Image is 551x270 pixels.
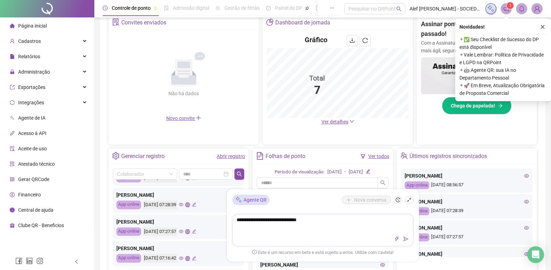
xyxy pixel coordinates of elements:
[459,66,547,82] span: ⚬ 🤖 Agente QR: sua IA no Departamento Pessoal
[10,100,15,105] span: sync
[252,249,393,256] span: Este é um recurso em beta e está sujeito a erros. Utilize com cautela!
[396,6,401,12] span: search
[10,69,15,74] span: lock
[459,51,547,66] span: ⚬ Vale Lembrar: Política de Privacidade e LGPD na QRPoint
[380,262,385,267] span: eye
[275,5,302,11] span: Painel do DP
[421,57,532,94] img: banner%2F02c71560-61a6-44d4-94b9-c8ab97240462.png
[421,19,532,39] h2: Assinar ponto na mão? Isso ficou no passado!
[18,54,40,59] span: Relatórios
[349,119,354,124] span: down
[451,102,495,110] span: Chega de papelada!
[380,180,386,186] span: search
[266,6,271,10] span: dashboard
[361,154,365,159] span: filter
[405,233,529,241] div: [DATE] 07:27:57
[487,5,495,13] img: sparkle-icon.fc2bf0ac1784a2077858766a79e2daf3.svg
[404,237,408,241] span: send
[192,202,196,207] span: edit
[260,261,385,269] div: [PERSON_NAME]
[10,177,15,182] span: qrcode
[116,218,241,226] div: [PERSON_NAME]
[10,39,15,44] span: user-add
[405,181,529,189] div: [DATE] 08:56:57
[405,250,529,258] div: [PERSON_NAME]
[179,256,183,261] span: eye
[121,150,165,162] div: Gerenciar registro
[421,39,532,54] p: Com a Assinatura Digital da QR, sua gestão fica mais ágil, segura e sem papelada.
[519,6,525,12] span: bell
[498,103,503,108] span: arrow-right
[18,115,45,121] span: Agente de IA
[112,152,119,159] span: setting
[18,207,53,213] span: Central de ajuda
[305,35,327,45] h4: Gráfico
[36,257,43,264] span: instagram
[18,23,47,29] span: Página inicial
[18,223,64,228] span: Clube QR - Beneficios
[10,146,15,151] span: audit
[18,84,45,90] span: Exportações
[393,235,401,243] button: thunderbolt
[18,38,41,44] span: Cadastros
[368,153,389,159] a: Ver todos
[524,199,529,204] span: eye
[18,192,41,197] span: Financeiro
[103,6,108,10] span: clock-circle
[26,257,33,264] span: linkedin
[235,196,242,203] img: sparkle-icon.fc2bf0ac1784a2077858766a79e2daf3.svg
[112,5,151,11] span: Controle de ponto
[10,131,15,136] span: api
[185,256,190,261] span: global
[459,36,547,51] span: ⚬ ✅ Seu Checklist de Sucesso do DP está disponível
[442,97,512,114] button: Chega de papelada!
[116,191,241,199] div: [PERSON_NAME]
[232,195,269,205] div: Agente QR
[164,6,169,10] span: file-done
[10,54,15,59] span: file
[345,168,346,176] div: -
[116,254,141,263] div: App online
[256,152,263,159] span: file-text
[509,3,512,8] span: 1
[405,181,429,189] div: App online
[349,168,363,176] div: [DATE]
[15,257,22,264] span: facebook
[321,119,354,125] a: Ver detalhes down
[116,245,241,252] div: [PERSON_NAME]
[532,3,542,14] img: 61583
[237,171,242,177] span: search
[527,246,544,263] div: Open Intercom Messenger
[405,172,529,180] div: [PERSON_NAME]
[224,5,260,11] span: Gestão de férias
[10,223,15,228] span: gift
[524,173,529,178] span: eye
[305,6,309,10] span: pushpin
[173,5,209,11] span: Admissão digital
[266,18,274,26] span: pie-chart
[215,6,220,10] span: sun
[540,24,545,29] span: close
[192,256,196,261] span: edit
[400,152,408,159] span: team
[396,197,400,202] span: history
[143,201,177,209] div: [DATE] 07:28:39
[402,235,410,243] button: send
[179,229,183,234] span: eye
[153,6,158,10] span: pushpin
[166,115,201,121] span: Novo convite
[143,227,177,236] div: [DATE] 07:27:57
[10,85,15,90] span: export
[185,229,190,234] span: global
[116,201,141,209] div: App online
[275,17,330,29] div: Dashboard de jornada
[459,23,485,31] span: Novidades !
[342,196,391,204] button: Nova conversa
[316,6,320,10] span: book
[18,146,47,151] span: Aceite de uso
[329,6,334,10] span: ellipsis
[407,197,412,202] span: shrink
[507,2,514,9] sup: 1
[405,224,529,232] div: [PERSON_NAME]
[74,259,79,264] span: left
